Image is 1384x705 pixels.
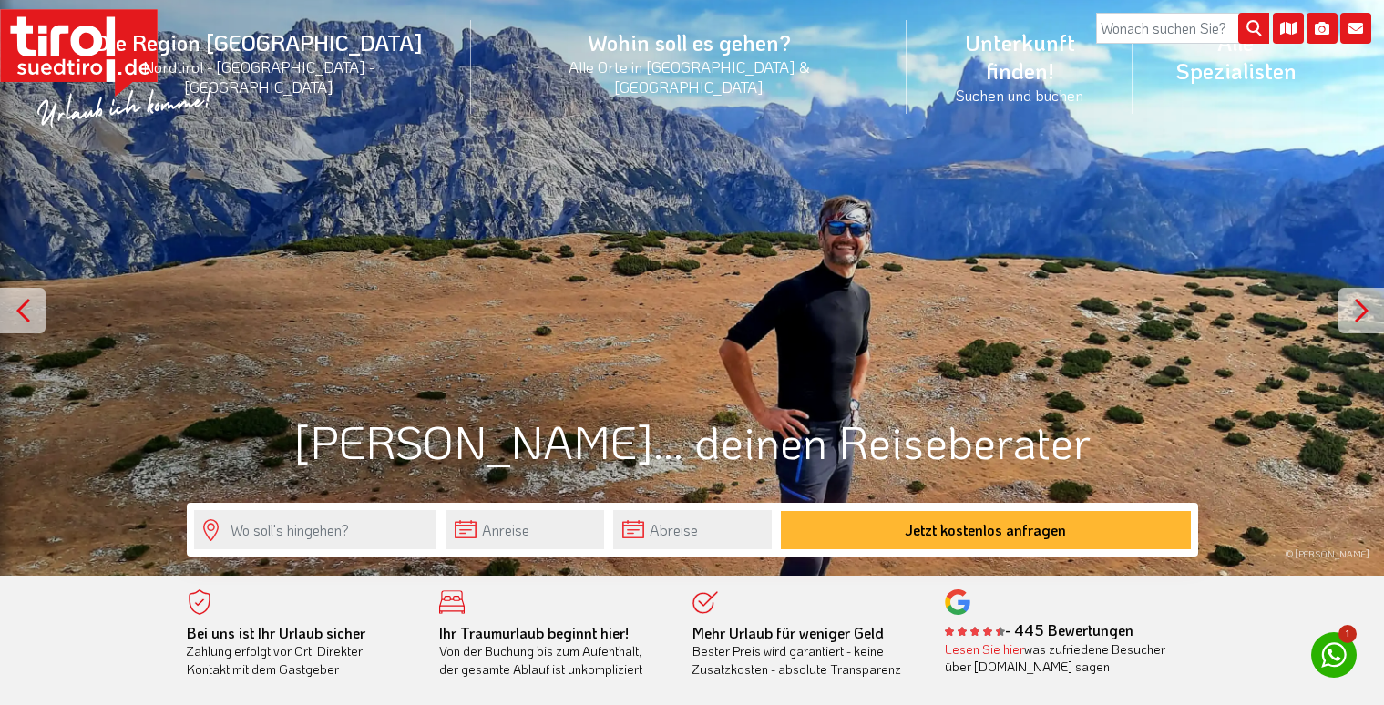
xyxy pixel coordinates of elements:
[1311,632,1357,678] a: 1
[439,624,665,679] div: Von der Buchung bis zum Aufenthalt, der gesamte Ablauf ist unkompliziert
[187,416,1198,466] h1: [PERSON_NAME]... deinen Reiseberater
[613,510,772,549] input: Abreise
[692,623,884,642] b: Mehr Urlaub für weniger Geld
[1340,13,1371,44] i: Kontakt
[187,623,365,642] b: Bei uns ist Ihr Urlaub sicher
[1307,13,1338,44] i: Fotogalerie
[1338,625,1357,643] span: 1
[471,8,907,117] a: Wohin soll es gehen?Alle Orte in [GEOGRAPHIC_DATA] & [GEOGRAPHIC_DATA]
[1273,13,1304,44] i: Karte öffnen
[781,511,1191,549] button: Jetzt kostenlos anfragen
[46,8,471,117] a: Die Region [GEOGRAPHIC_DATA]Nordtirol - [GEOGRAPHIC_DATA] - [GEOGRAPHIC_DATA]
[187,624,413,679] div: Zahlung erfolgt vor Ort. Direkter Kontakt mit dem Gastgeber
[439,623,629,642] b: Ihr Traumurlaub beginnt hier!
[692,624,918,679] div: Bester Preis wird garantiert - keine Zusatzkosten - absolute Transparenz
[907,8,1133,125] a: Unterkunft finden!Suchen und buchen
[928,85,1111,105] small: Suchen und buchen
[945,620,1133,639] b: - 445 Bewertungen
[67,56,449,97] small: Nordtirol - [GEOGRAPHIC_DATA] - [GEOGRAPHIC_DATA]
[945,640,1171,676] div: was zufriedene Besucher über [DOMAIN_NAME] sagen
[1096,13,1269,44] input: Wonach suchen Sie?
[194,510,436,549] input: Wo soll's hingehen?
[945,640,1024,658] a: Lesen Sie hier
[1133,8,1338,105] a: Alle Spezialisten
[446,510,604,549] input: Anreise
[493,56,885,97] small: Alle Orte in [GEOGRAPHIC_DATA] & [GEOGRAPHIC_DATA]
